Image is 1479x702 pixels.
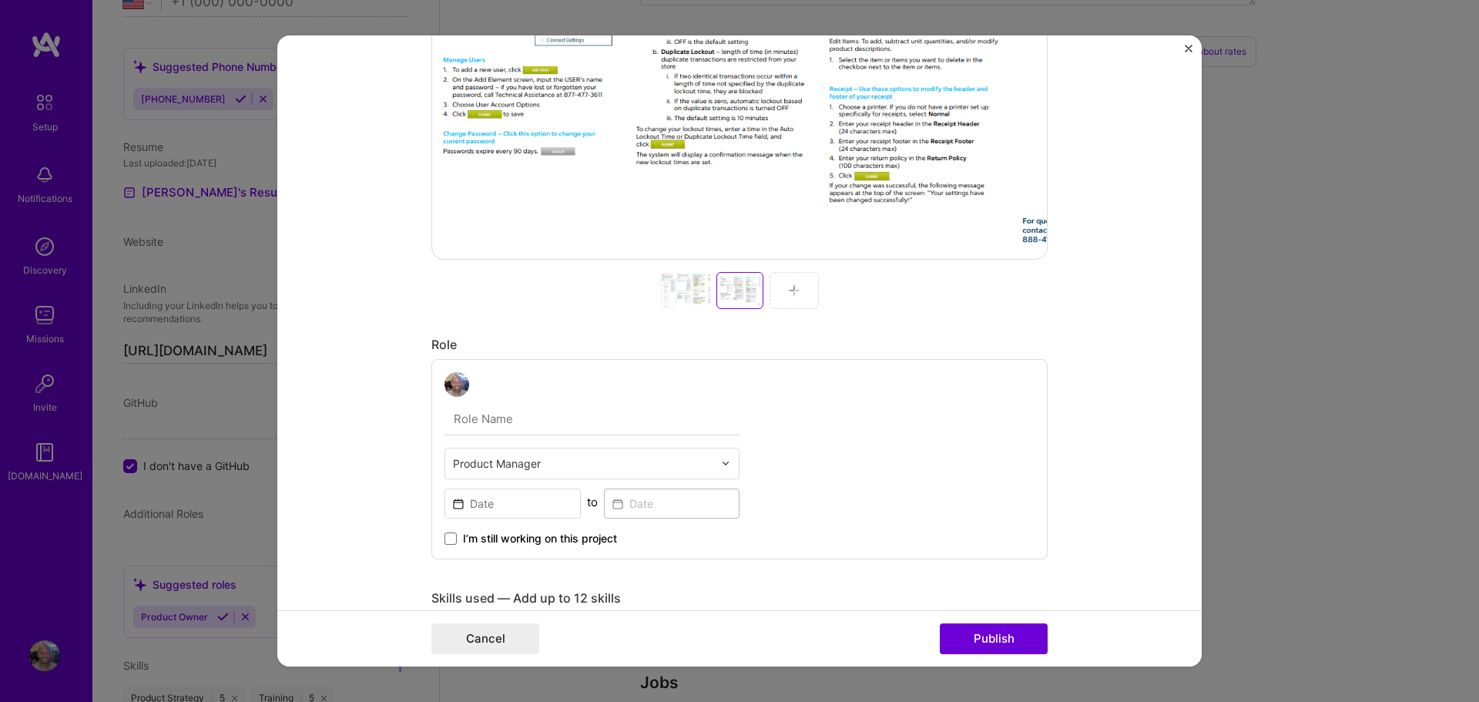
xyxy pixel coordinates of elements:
div: Skills used — Add up to 12 skills [431,590,1048,606]
div: to [587,494,598,510]
input: Date [444,489,581,519]
input: Date [604,489,740,519]
button: Close [1185,45,1192,61]
input: Role Name [444,403,739,435]
div: Role [431,337,1048,353]
span: I’m still working on this project [463,531,617,546]
img: Add [788,284,800,297]
button: Publish [940,623,1048,654]
img: drop icon [721,458,730,468]
button: Cancel [431,623,539,654]
div: Any new skills will be added to your profile. [431,610,1048,626]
